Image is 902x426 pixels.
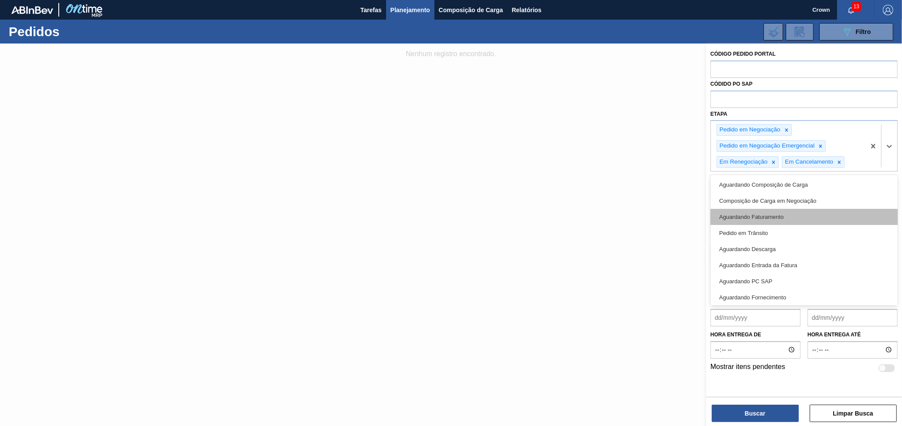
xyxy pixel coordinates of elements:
[390,5,430,15] span: Planejamento
[710,177,898,193] div: Aguardando Composição de Carga
[808,329,898,341] label: Hora entrega até
[856,28,871,35] span: Filtro
[710,363,785,373] label: Mostrar itens pendentes
[819,23,893,40] button: Filtro
[710,111,727,117] label: Etapa
[710,241,898,257] div: Aguardando Descarga
[9,27,140,37] h1: Pedidos
[837,4,865,16] button: Notificações
[764,23,783,40] div: Importar Negociações dos Pedidos
[710,273,898,289] div: Aguardando PC SAP
[710,174,734,181] label: Destino
[439,5,503,15] span: Composição de Carga
[710,257,898,273] div: Aguardando Entrada da Fatura
[11,6,53,14] img: TNhmsLtSVTkK8tSr43FrP2fwEKptu5GPRR3wAAAABJRU5ErkJggg==
[710,309,801,326] input: dd/mm/yyyy
[360,5,382,15] span: Tarefas
[710,329,801,341] label: Hora entrega de
[852,2,861,11] span: 13
[883,5,893,15] img: Logout
[710,51,776,57] label: Código Pedido Portal
[717,157,769,168] div: Em Renegociação
[782,157,835,168] div: Em Cancelamento
[710,81,753,87] label: Códido PO SAP
[808,309,898,326] input: dd/mm/yyyy
[717,124,782,135] div: Pedido em Negociação
[786,23,814,40] div: Solicitação de Revisão de Pedidos
[710,193,898,209] div: Composição de Carga em Negociação
[710,289,898,305] div: Aguardando Fornecimento
[717,141,816,151] div: Pedido em Negociação Emergencial
[710,209,898,225] div: Aguardando Faturamento
[512,5,542,15] span: Relatórios
[710,225,898,241] div: Pedido em Trânsito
